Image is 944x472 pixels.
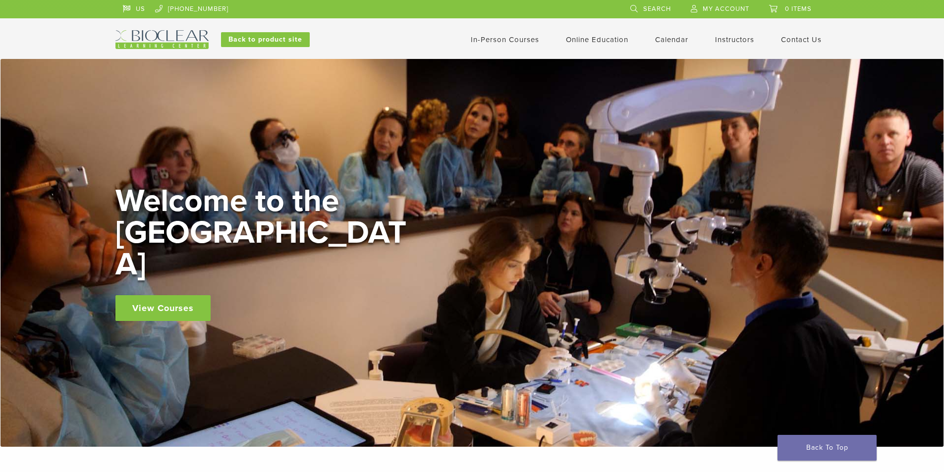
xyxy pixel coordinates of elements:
[785,5,812,13] span: 0 items
[781,35,822,44] a: Contact Us
[777,435,877,461] a: Back To Top
[115,30,209,49] img: Bioclear
[715,35,754,44] a: Instructors
[471,35,539,44] a: In-Person Courses
[703,5,749,13] span: My Account
[655,35,688,44] a: Calendar
[566,35,628,44] a: Online Education
[115,185,413,280] h2: Welcome to the [GEOGRAPHIC_DATA]
[643,5,671,13] span: Search
[221,32,310,47] a: Back to product site
[115,295,211,321] a: View Courses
